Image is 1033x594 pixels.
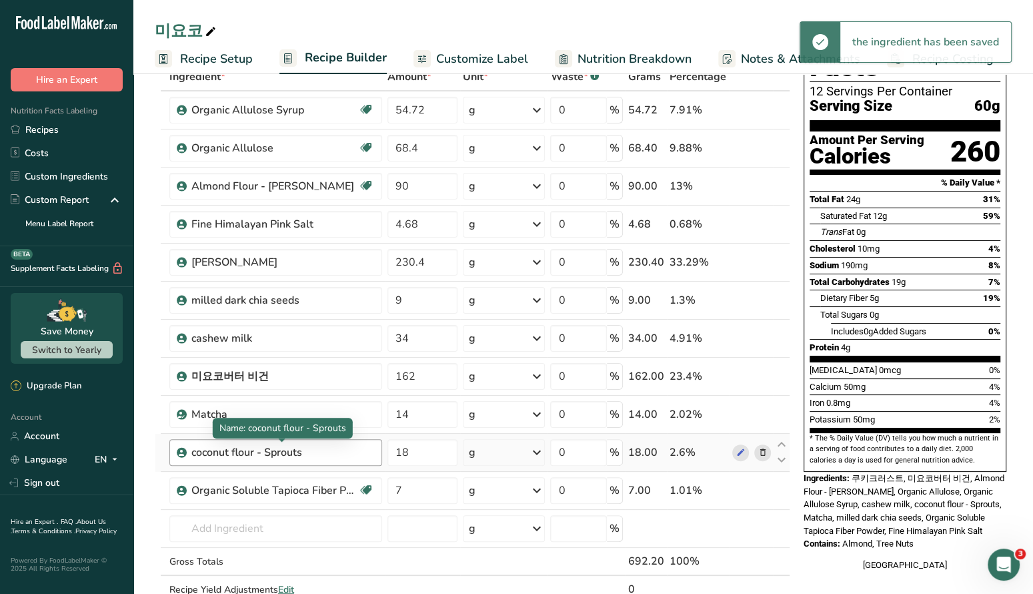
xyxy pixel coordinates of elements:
a: Privacy Policy [75,527,117,536]
div: [PERSON_NAME] [191,254,358,270]
div: 14.00 [628,406,664,422]
span: Total Sugars [820,310,868,320]
div: Waste [550,69,599,85]
div: Save Money [41,324,93,338]
span: 31% [983,194,1000,204]
span: 19g [892,277,906,287]
span: 0% [989,365,1000,375]
span: 2% [989,414,1000,424]
div: g [469,444,475,461]
div: Gross Totals [169,555,382,569]
div: 34.00 [628,330,664,346]
div: 33.29% [670,254,727,270]
div: 90.00 [628,178,664,194]
div: coconut flour - Sprouts [191,444,358,461]
button: Hire an Expert [11,68,123,91]
div: g [469,178,475,194]
span: 4% [989,398,1000,408]
div: 0.68% [670,216,727,232]
div: 100% [670,553,727,569]
a: Terms & Conditions . [11,527,75,536]
a: Language [11,448,67,471]
span: Calcium [810,382,842,392]
h1: Nutrition Facts [810,21,1000,82]
span: 19% [983,293,1000,303]
div: 54.72 [628,102,664,118]
div: g [469,292,475,308]
span: 0g [856,227,866,237]
div: 12 Servings Per Container [810,85,1000,98]
a: FAQ . [61,517,77,527]
span: 5g [870,293,879,303]
span: 0% [988,326,1000,336]
span: Name: coconut flour - Sprouts [219,422,346,434]
div: 7.00 [628,483,664,499]
span: Almond, Tree Nuts [842,539,914,549]
div: Organic Allulose [191,140,358,156]
span: Percentage [670,69,726,85]
input: Add Ingredient [169,515,382,542]
div: Powered By FoodLabelMaker © 2025 All Rights Reserved [11,557,123,573]
iframe: Intercom live chat [988,549,1020,581]
span: Serving Size [810,98,892,115]
div: Organic Soluble Tapioca Fiber Powder [191,483,358,499]
div: 1.01% [670,483,727,499]
a: Recipe Setup [155,44,253,74]
div: Almond Flour - [PERSON_NAME] [191,178,358,194]
div: Organic Allulose Syrup [191,102,358,118]
div: Amount Per Serving [810,134,924,147]
div: Custom Report [11,193,89,207]
a: Nutrition Breakdown [555,44,692,74]
div: 23.4% [670,368,727,384]
div: 1.3% [670,292,727,308]
div: cashew milk [191,330,358,346]
span: Iron [810,398,824,408]
div: BETA [11,249,33,260]
div: g [469,368,475,384]
span: Dietary Fiber [820,293,868,303]
div: 230.40 [628,254,664,270]
span: Contains: [804,539,840,549]
a: Recipe Builder [279,43,387,75]
div: 미요코버터 비건 [191,368,358,384]
div: 13% [670,178,727,194]
div: 7.91% [670,102,727,118]
span: Includes Added Sugars [831,326,926,336]
div: Upgrade Plan [11,380,81,393]
span: Recipe Setup [180,50,253,68]
span: 10mg [858,244,880,254]
div: 4.91% [670,330,727,346]
span: Grams [628,69,661,85]
span: Notes & Attachments [741,50,860,68]
span: Amount [387,69,431,85]
span: [MEDICAL_DATA] [810,365,877,375]
span: 4% [989,382,1000,392]
div: g [469,406,475,422]
a: Notes & Attachments [718,44,860,74]
span: 8% [988,260,1000,270]
div: 692.20 [628,553,664,569]
span: 0.8mg [826,398,850,408]
span: Sodium [810,260,839,270]
span: 50mg [844,382,866,392]
span: 4g [841,342,850,352]
div: 2.02% [670,406,727,422]
span: 4% [988,244,1000,254]
span: 0mcg [879,365,901,375]
div: Matcha [191,406,358,422]
span: Fat [820,227,854,237]
span: 12g [873,211,887,221]
span: Switch to Yearly [32,344,101,356]
span: 59% [983,211,1000,221]
span: Total Fat [810,194,844,204]
span: 50mg [853,414,875,424]
div: 미요코 [155,19,219,43]
span: 쿠키크러스트, 미요코버터 비건, Almond Flour - [PERSON_NAME], Organic Allulose, Organic Allulose Syrup, cashew ... [804,473,1004,536]
div: 9.88% [670,140,727,156]
span: Saturated Fat [820,211,871,221]
div: g [469,140,475,156]
span: Total Carbohydrates [810,277,890,287]
span: Ingredient [169,69,225,85]
div: g [469,254,475,270]
span: Nutrition Breakdown [578,50,692,68]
